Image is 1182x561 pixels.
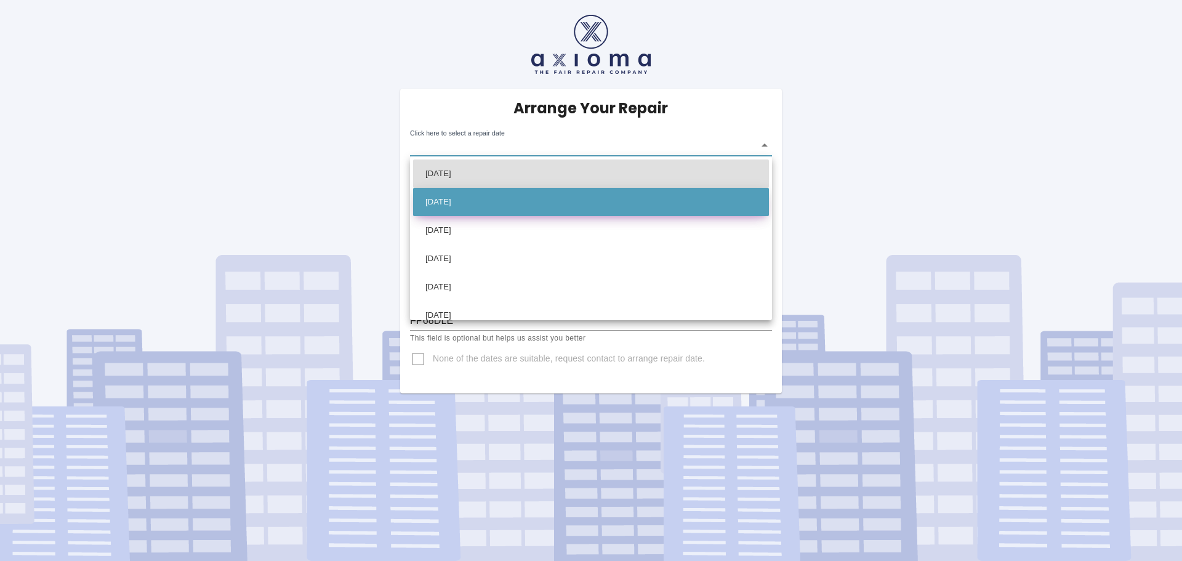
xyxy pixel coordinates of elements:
li: [DATE] [413,159,769,188]
li: [DATE] [413,273,769,301]
li: [DATE] [413,188,769,216]
li: [DATE] [413,301,769,329]
li: [DATE] [413,244,769,273]
li: [DATE] [413,216,769,244]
